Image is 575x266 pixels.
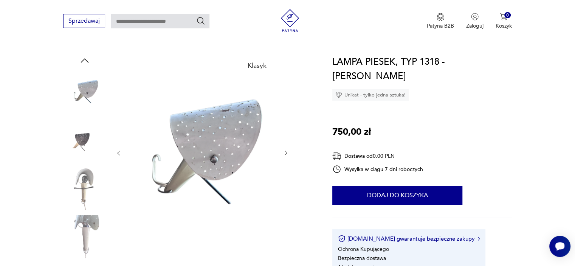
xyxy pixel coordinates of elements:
img: Ikona diamentu [335,92,342,98]
div: Klasyk [243,58,271,74]
img: Zdjęcie produktu LAMPA PIESEK, TYP 1318 - APOLINARY GAŁECKI [129,55,275,250]
div: 0 [504,12,511,19]
button: 0Koszyk [496,13,512,30]
iframe: Smartsupp widget button [549,236,570,257]
h1: LAMPA PIESEK, TYP 1318 - [PERSON_NAME] [332,55,512,84]
div: Wysyłka w ciągu 7 dni roboczych [332,165,423,174]
img: Patyna - sklep z meblami i dekoracjami vintage [279,9,301,32]
img: Ikona dostawy [332,151,341,161]
p: Zaloguj [466,22,484,30]
img: Ikona certyfikatu [338,235,346,243]
button: Sprzedawaj [63,14,105,28]
button: Zaloguj [466,13,484,30]
img: Zdjęcie produktu LAMPA PIESEK, TYP 1318 - APOLINARY GAŁECKI [63,70,106,113]
button: Dodaj do koszyka [332,186,462,205]
img: Zdjęcie produktu LAMPA PIESEK, TYP 1318 - APOLINARY GAŁECKI [63,166,106,210]
a: Sprzedawaj [63,19,105,24]
p: Koszyk [496,22,512,30]
img: Ikonka użytkownika [471,13,479,20]
img: Ikona medalu [437,13,444,21]
button: [DOMAIN_NAME] gwarantuje bezpieczne zakupy [338,235,480,243]
a: Ikona medaluPatyna B2B [427,13,454,30]
img: Zdjęcie produktu LAMPA PIESEK, TYP 1318 - APOLINARY GAŁECKI [63,215,106,258]
img: Zdjęcie produktu LAMPA PIESEK, TYP 1318 - APOLINARY GAŁECKI [63,118,106,162]
li: Bezpieczna dostawa [338,255,386,262]
button: Szukaj [196,16,205,25]
img: Ikona koszyka [500,13,507,20]
div: Dostawa od 0,00 PLN [332,151,423,161]
li: Ochrona Kupującego [338,246,389,253]
p: 750,00 zł [332,125,371,139]
p: Patyna B2B [427,22,454,30]
img: Ikona strzałki w prawo [478,237,480,241]
div: Unikat - tylko jedna sztuka! [332,89,409,101]
button: Patyna B2B [427,13,454,30]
